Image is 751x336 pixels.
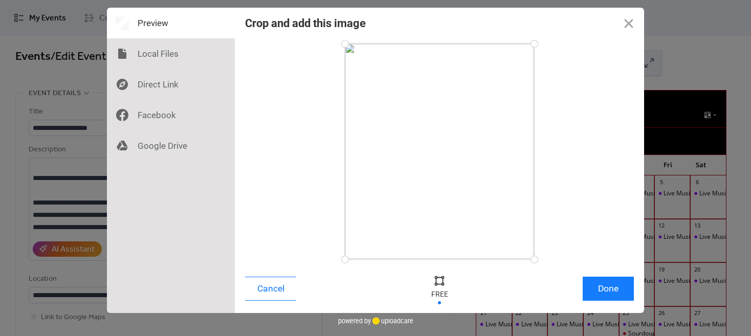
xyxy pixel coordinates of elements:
div: Local Files [107,38,235,69]
a: uploadcare [371,317,413,325]
div: Facebook [107,100,235,130]
div: Preview [107,8,235,38]
div: Google Drive [107,130,235,161]
div: Crop and add this image [245,17,366,30]
button: Done [583,277,634,301]
div: powered by [338,313,413,328]
button: Close [613,8,644,38]
div: Direct Link [107,69,235,100]
button: Cancel [245,277,296,301]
